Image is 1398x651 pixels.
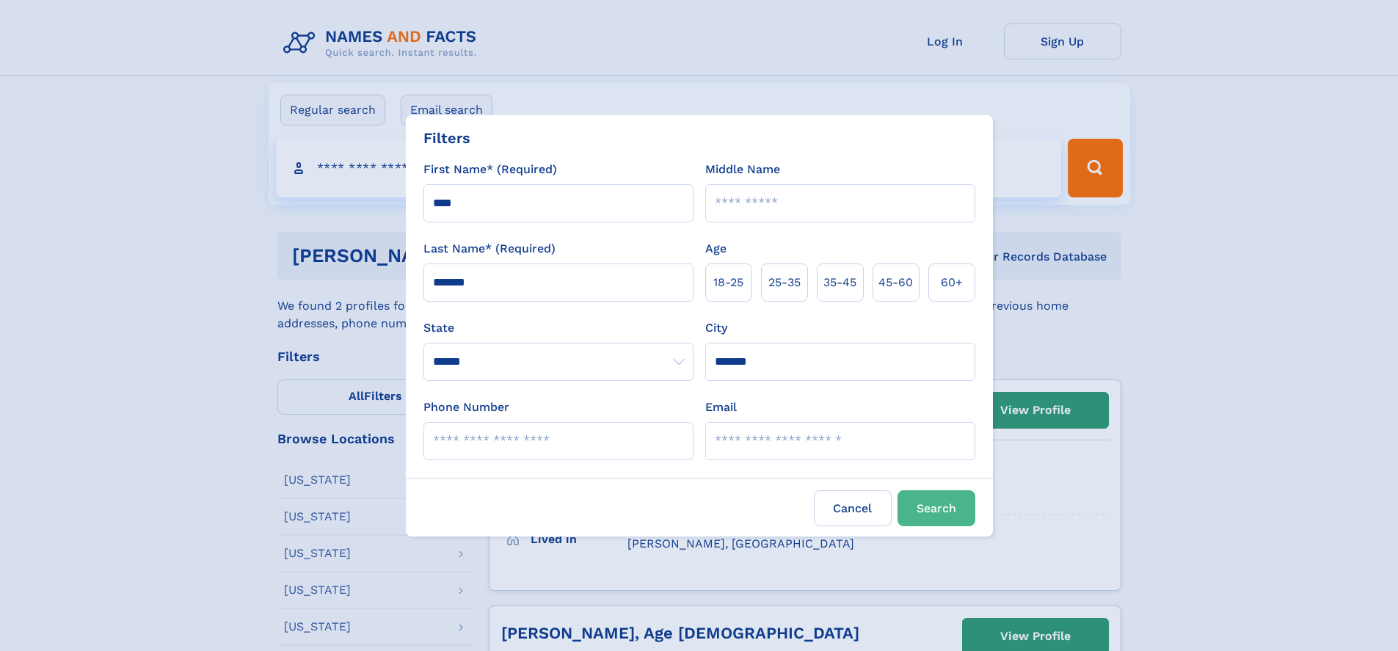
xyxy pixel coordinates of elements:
label: Phone Number [423,399,509,416]
label: Middle Name [705,161,780,178]
span: 25‑35 [768,274,801,291]
label: City [705,319,727,337]
label: State [423,319,693,337]
div: Filters [423,127,470,149]
label: Cancel [814,490,892,526]
label: First Name* (Required) [423,161,557,178]
label: Age [705,240,727,258]
span: 35‑45 [823,274,856,291]
span: 45‑60 [878,274,913,291]
label: Email [705,399,737,416]
span: 18‑25 [713,274,743,291]
button: Search [898,490,975,526]
label: Last Name* (Required) [423,240,556,258]
span: 60+ [941,274,963,291]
